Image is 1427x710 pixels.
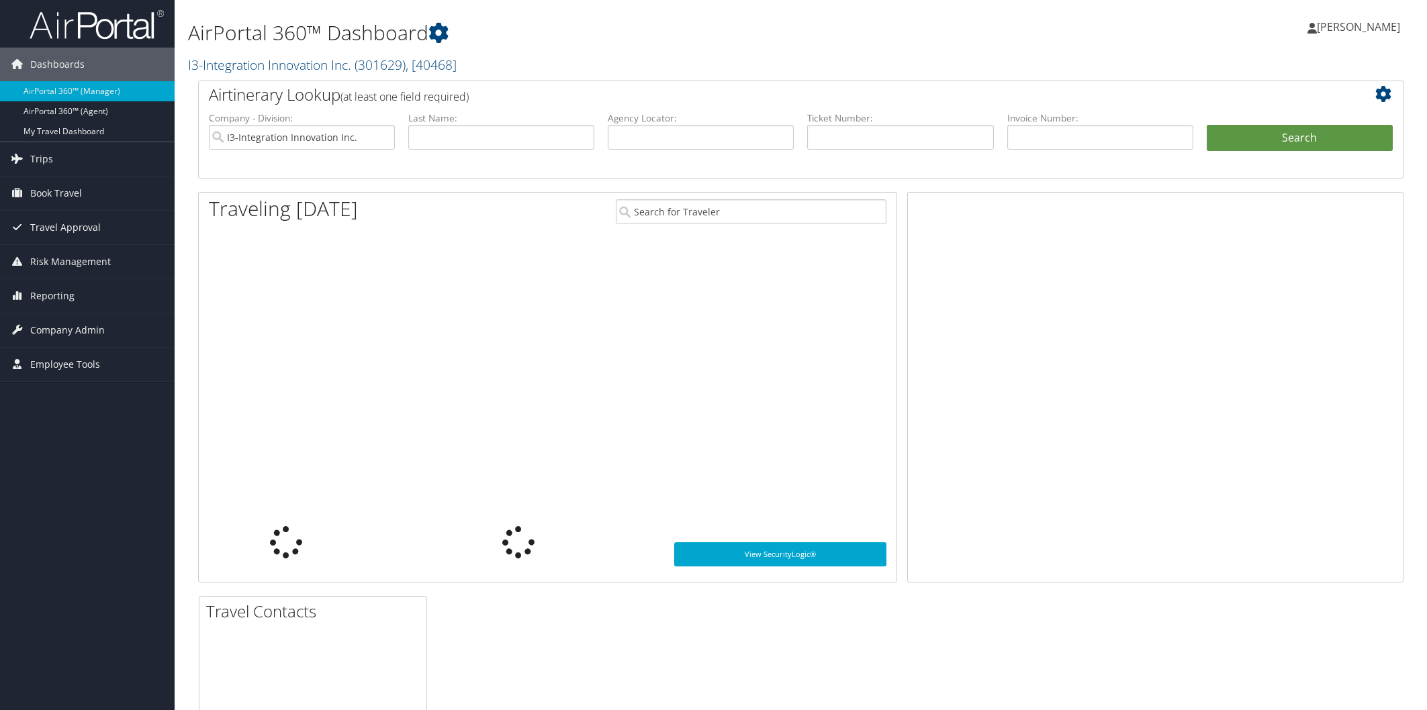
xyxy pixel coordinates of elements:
[188,56,457,74] a: I3-Integration Innovation Inc.
[340,89,469,104] span: (at least one field required)
[188,19,1005,47] h1: AirPortal 360™ Dashboard
[30,211,101,244] span: Travel Approval
[674,542,886,566] a: View SecurityLogic®
[30,176,82,210] span: Book Travel
[408,111,594,125] label: Last Name:
[30,9,164,40] img: airportal-logo.png
[209,83,1293,106] h2: Airtinerary Lookup
[608,111,794,125] label: Agency Locator:
[30,142,53,176] span: Trips
[209,111,395,125] label: Company - Division:
[1307,7,1414,47] a: [PERSON_NAME]
[30,313,105,347] span: Company Admin
[209,195,358,223] h1: Traveling [DATE]
[30,48,85,81] span: Dashboards
[1007,111,1193,125] label: Invoice Number:
[355,56,406,74] span: ( 301629 )
[30,348,100,381] span: Employee Tools
[30,279,75,313] span: Reporting
[30,245,111,278] span: Risk Management
[807,111,993,125] label: Ticket Number:
[1207,125,1393,152] button: Search
[406,56,457,74] span: , [ 40468 ]
[616,199,886,224] input: Search for Traveler
[206,600,426,623] h2: Travel Contacts
[1317,19,1400,34] span: [PERSON_NAME]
